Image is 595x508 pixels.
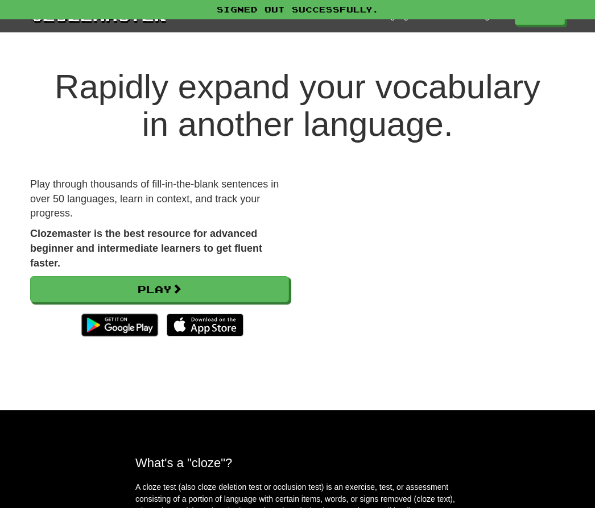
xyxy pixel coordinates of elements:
a: Play [30,276,289,302]
h2: What's a "cloze"? [135,456,460,470]
img: Download_on_the_App_Store_Badge_US-UK_135x40-25178aeef6eb6b83b96f5f2d004eda3bffbb37122de64afbaef7... [167,314,243,336]
p: Play through thousands of fill-in-the-blank sentences in over 50 languages, learn in context, and... [30,177,289,221]
img: Get it on Google Play [76,308,164,342]
strong: Clozemaster is the best resource for advanced beginner and intermediate learners to get fluent fa... [30,228,262,268]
